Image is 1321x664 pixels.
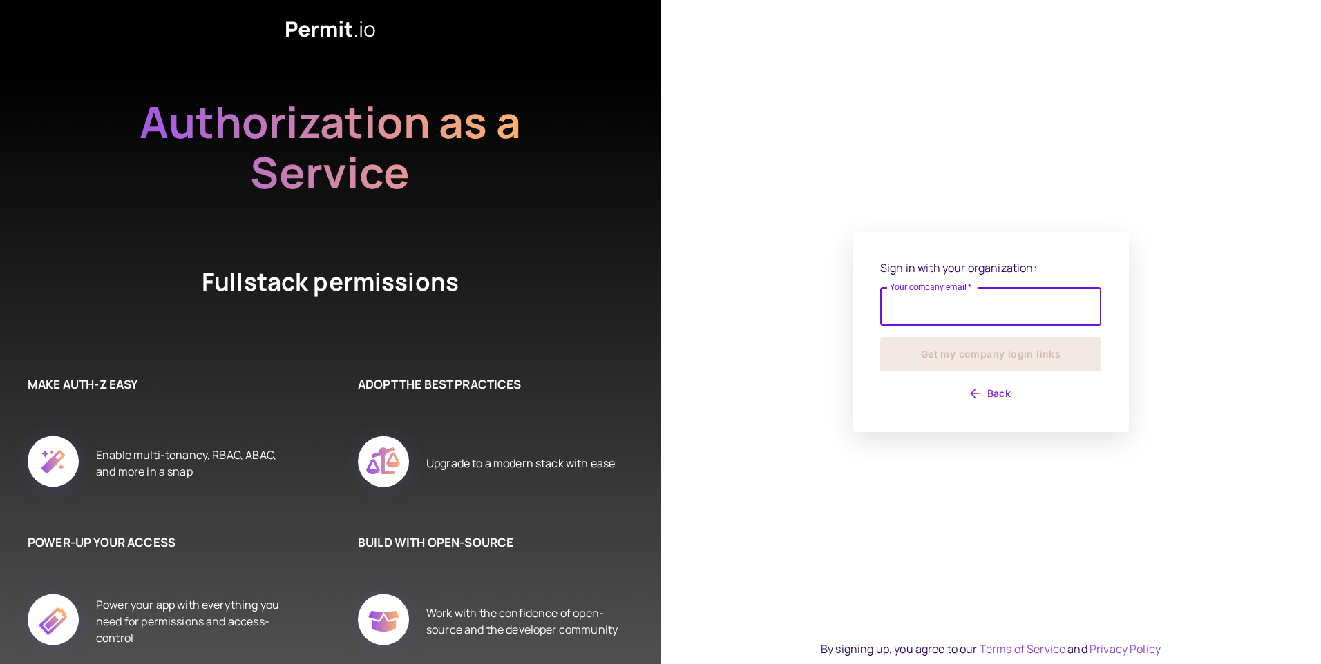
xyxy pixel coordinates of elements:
[821,641,1161,657] div: By signing up, you agree to our and
[426,578,619,664] div: Work with the confidence of open-source and the developer community
[95,97,565,197] h2: Authorization as a Service
[426,420,615,506] div: Upgrade to a modern stack with ease
[96,420,289,506] div: Enable multi-tenancy, RBAC, ABAC, and more in a snap
[1090,641,1161,656] a: Privacy Policy
[880,260,1101,276] p: Sign in with your organization:
[890,281,972,293] label: Your company email
[880,337,1101,371] button: Get my company login links
[151,265,510,320] h4: Fullstack permissions
[358,375,619,393] h6: ADOPT THE BEST PRACTICES
[980,641,1065,656] a: Terms of Service
[358,534,619,551] h6: BUILD WITH OPEN-SOURCE
[96,578,289,664] div: Power your app with everything you need for permissions and access-control
[880,382,1101,404] button: Back
[28,375,289,393] h6: MAKE AUTH-Z EASY
[28,534,289,551] h6: POWER-UP YOUR ACCESS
